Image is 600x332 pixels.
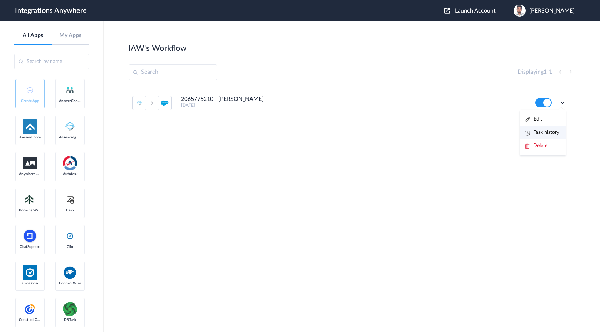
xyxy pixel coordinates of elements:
[514,5,526,17] img: dennis.webp
[59,281,81,285] span: ConnectWise
[23,265,37,280] img: Clio.jpg
[59,172,81,176] span: Autotask
[23,229,37,243] img: chatsupport-icon.svg
[27,87,33,93] img: add-icon.svg
[181,96,264,103] h4: 2065775210 - [PERSON_NAME]
[23,302,37,316] img: constant-contact.svg
[533,143,547,148] span: Delete
[19,318,41,322] span: Constant Contact
[14,32,52,39] a: All Apps
[14,54,89,69] input: Search by name
[517,69,552,75] h4: Displaying -
[63,119,77,134] img: Answering_service.png
[59,99,81,103] span: AnswerConnect
[525,117,542,122] a: Edit
[181,103,526,108] h5: [DATE]
[66,195,75,204] img: cash-logo.svg
[549,69,552,75] span: 1
[15,6,87,15] h1: Integrations Anywhere
[455,8,496,14] span: Launch Account
[63,156,77,170] img: autotask.png
[63,302,77,316] img: distributedSource.png
[66,232,74,240] img: clio-logo.svg
[19,245,41,249] span: ChatSupport
[59,318,81,322] span: DS Task
[19,99,41,103] span: Create App
[444,8,505,14] button: Launch Account
[52,32,89,39] a: My Apps
[63,265,77,279] img: connectwise.png
[59,245,81,249] span: Clio
[59,135,81,140] span: Answering Service
[23,157,37,169] img: aww.png
[19,281,41,285] span: Clio Grow
[23,119,37,134] img: af-app-logo.svg
[66,86,74,94] img: answerconnect-logo.svg
[525,130,559,135] a: Task history
[129,44,186,53] h2: IAW's Workflow
[19,135,41,140] span: AnswerForce
[129,64,217,80] input: Search
[19,172,41,176] span: Anywhere Works
[19,208,41,213] span: Booking Widget
[544,69,547,75] span: 1
[23,193,37,206] img: Setmore_Logo.svg
[444,8,450,14] img: launch-acct-icon.svg
[529,8,575,14] span: [PERSON_NAME]
[59,208,81,213] span: Cash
